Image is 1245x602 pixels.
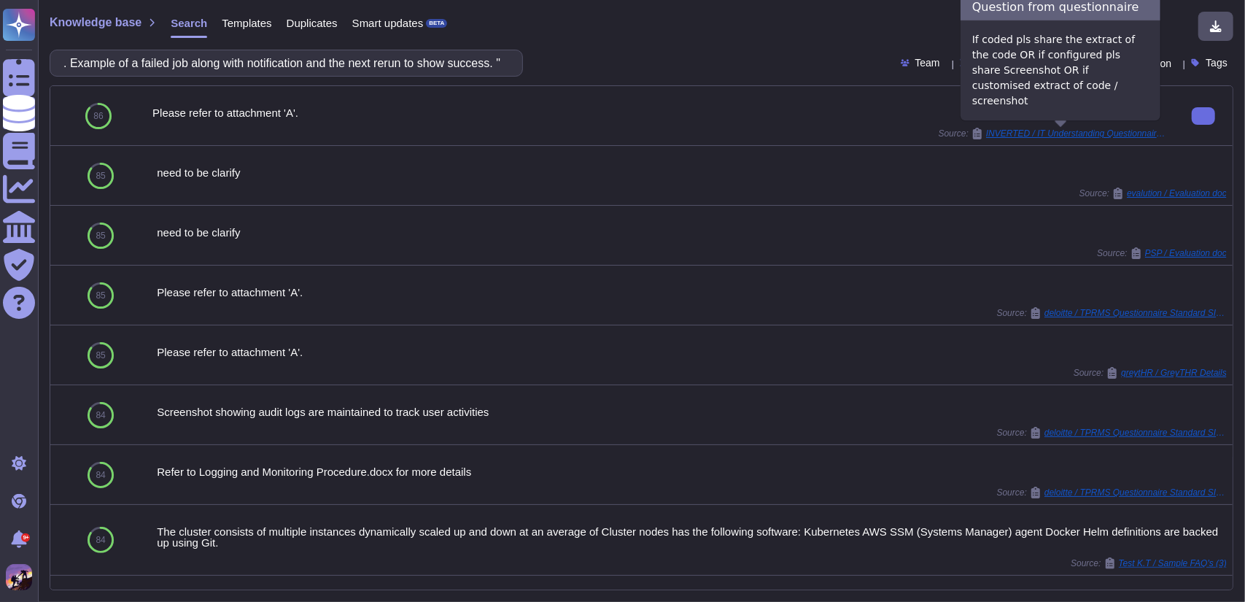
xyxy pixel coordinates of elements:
div: BETA [426,19,447,28]
div: need to be clarify [157,227,1227,238]
div: Please refer to attachment 'A'. [157,347,1227,358]
span: evalution / Evaluation doc [1127,189,1227,198]
div: Refer to Logging and Monitoring Procedure.docx for more details [157,466,1227,477]
img: user [6,564,32,590]
span: Source: [997,307,1227,319]
span: 85 [96,351,105,360]
input: Search a question or template... [58,50,508,76]
span: Duplicates [287,18,338,28]
span: Source: [1079,188,1227,199]
span: Tags [1206,58,1227,68]
span: 85 [96,231,105,240]
span: Test K.T / Sample FAQ's (3) [1119,559,1227,568]
span: deloitte / TPRMS Questionnaire Standard SIG 2025 Core 1208 [1044,309,1227,317]
span: Source: [997,427,1227,439]
span: Smart updates [352,18,424,28]
span: Source: [1074,367,1227,379]
span: deloitte / TPRMS Questionnaire Standard SIG 2025 Core 1208 [1044,488,1227,497]
div: Please refer to attachment 'A'. [152,107,1168,118]
span: 84 [96,536,105,544]
span: Source: [1097,247,1227,259]
span: Source: [1071,557,1227,569]
div: Screenshot showing audit logs are maintained to track user activities [157,406,1227,417]
span: PSP / Evaluation doc [1145,249,1227,258]
div: If coded pls share the extract of the code OR if configured pls share Screenshot OR if customised... [961,20,1160,120]
span: Knowledge base [50,17,141,28]
div: 9+ [21,533,30,542]
span: Search [171,18,207,28]
span: 85 [96,291,105,300]
span: Templates [222,18,271,28]
div: The cluster consists of multiple instances dynamically scaled up and down at an average of Cluste... [157,526,1227,548]
span: Team [915,58,940,68]
div: need to be clarify [157,167,1227,178]
span: 86 [93,112,103,120]
span: Source: [939,128,1168,139]
span: 84 [96,471,105,479]
span: Source: [997,487,1227,498]
span: 84 [96,411,105,420]
div: Please refer to attachment 'A'. [157,287,1227,298]
button: user [3,561,42,593]
span: deloitte / TPRMS Questionnaire Standard SIG 2025 Core 1208 [1044,428,1227,437]
span: 85 [96,171,105,180]
span: INVERTED / IT Understanding Questionnaire (1) [986,129,1168,138]
span: greytHR / GreyTHR Details [1121,368,1227,377]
